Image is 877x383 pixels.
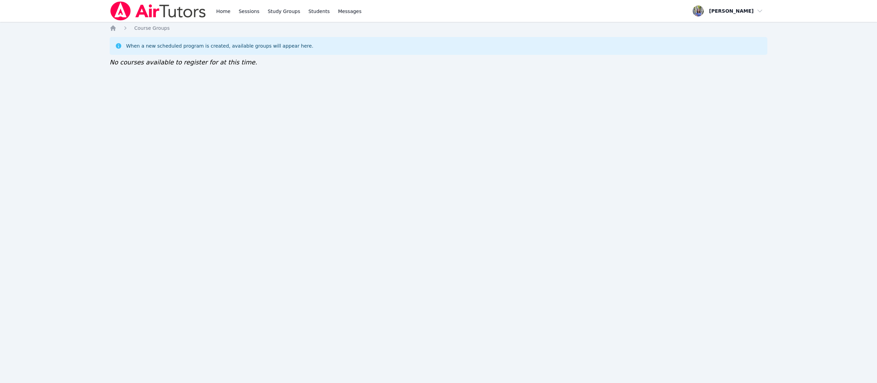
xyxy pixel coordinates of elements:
[134,25,170,32] a: Course Groups
[338,8,362,15] span: Messages
[126,42,313,49] div: When a new scheduled program is created, available groups will appear here.
[134,25,170,31] span: Course Groups
[110,59,257,66] span: No courses available to register for at this time.
[110,1,207,21] img: Air Tutors
[110,25,767,32] nav: Breadcrumb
